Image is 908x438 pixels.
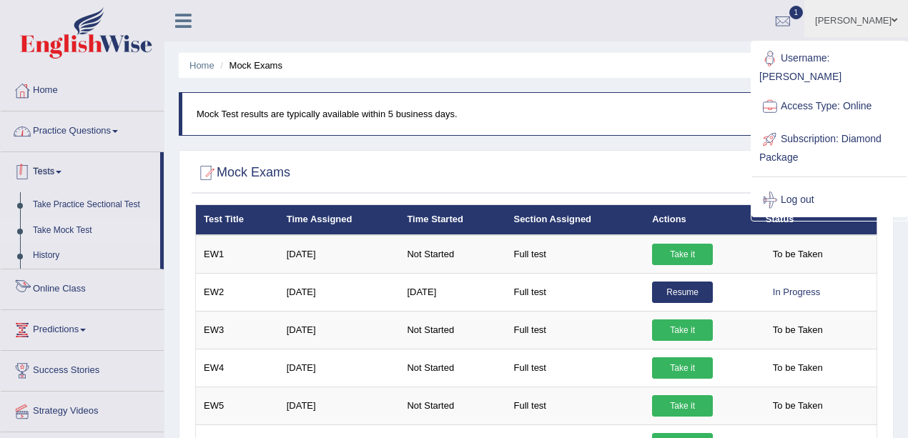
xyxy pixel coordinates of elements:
td: [DATE] [279,311,400,349]
a: Take it [652,244,713,265]
span: To be Taken [766,395,830,417]
a: Success Stories [1,351,164,387]
a: Take it [652,395,713,417]
td: [DATE] [399,273,505,311]
a: Home [1,71,164,106]
a: Username: [PERSON_NAME] [752,42,907,90]
a: Take it [652,319,713,341]
td: EW1 [196,235,279,274]
a: Log out [752,184,907,216]
th: Actions [644,205,758,235]
a: Predictions [1,310,164,346]
td: Full test [505,387,644,424]
a: Online Class [1,269,164,305]
a: Home [189,60,214,71]
th: Test Title [196,205,279,235]
span: To be Taken [766,244,830,265]
td: Not Started [399,311,505,349]
td: Full test [505,349,644,387]
td: Full test [505,311,644,349]
a: Subscription: Diamond Package [752,123,907,171]
td: Not Started [399,349,505,387]
th: Section Assigned [505,205,644,235]
span: To be Taken [766,357,830,379]
a: Tests [1,152,160,188]
td: [DATE] [279,387,400,424]
td: EW3 [196,311,279,349]
li: Mock Exams [217,59,282,72]
th: Time Started [399,205,505,235]
h2: Mock Exams [195,162,290,184]
a: Access Type: Online [752,90,907,123]
th: Time Assigned [279,205,400,235]
span: 1 [789,6,804,19]
td: Not Started [399,235,505,274]
td: EW2 [196,273,279,311]
a: Strategy Videos [1,392,164,427]
a: Resume [652,282,713,303]
td: [DATE] [279,235,400,274]
a: Take Practice Sectional Test [26,192,160,218]
td: EW4 [196,349,279,387]
a: Practice Questions [1,111,164,147]
a: Take Mock Test [26,218,160,244]
div: In Progress [766,282,827,303]
span: To be Taken [766,319,830,341]
td: Full test [505,273,644,311]
p: Mock Test results are typically available within 5 business days. [197,107,879,121]
td: Full test [505,235,644,274]
td: Not Started [399,387,505,424]
a: History [26,243,160,269]
td: [DATE] [279,273,400,311]
td: [DATE] [279,349,400,387]
a: Take it [652,357,713,379]
td: EW5 [196,387,279,424]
